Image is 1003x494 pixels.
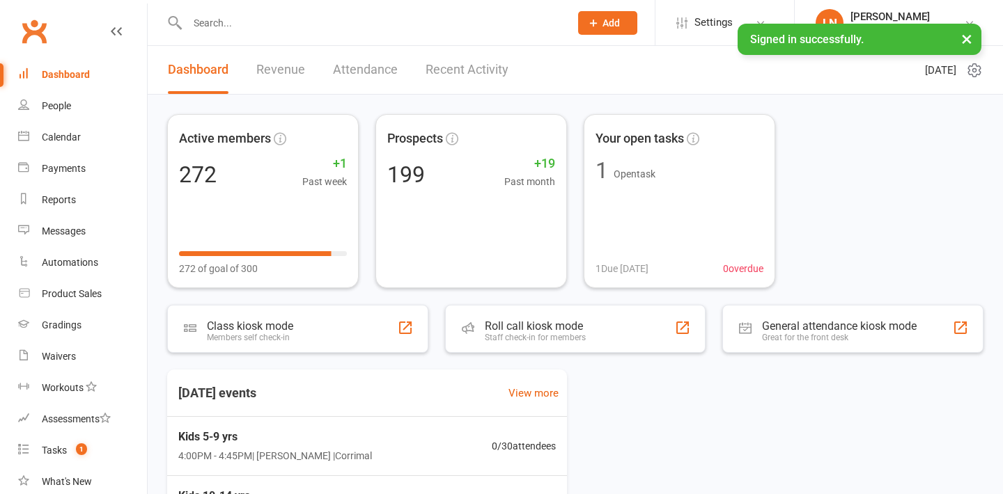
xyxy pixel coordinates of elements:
div: Assessments [42,413,111,424]
span: Past week [302,174,347,189]
a: View more [508,385,559,401]
span: 1 Due [DATE] [596,261,648,276]
span: 0 / 30 attendees [492,438,556,454]
div: 199 [387,164,425,186]
div: Workouts [42,382,84,393]
div: Members self check-in [207,333,293,342]
div: Staff check-in for members [485,333,586,342]
a: Waivers [18,341,147,372]
div: 1 [596,159,608,182]
span: 272 of goal of 300 [179,261,258,276]
span: Past month [504,174,555,189]
span: Kids 5-9 yrs [178,428,372,446]
div: Tasks [42,445,67,456]
div: Calendar [42,132,81,143]
a: Automations [18,247,147,278]
a: Workouts [18,372,147,404]
div: Automations [42,257,98,268]
span: Your open tasks [596,129,684,149]
a: Attendance [333,46,398,94]
div: Messages [42,225,86,237]
a: Dashboard [168,46,228,94]
a: People [18,90,147,122]
button: Add [578,11,637,35]
span: +1 [302,154,347,174]
a: Revenue [256,46,305,94]
div: Product Sales [42,288,102,299]
a: Recent Activity [426,46,508,94]
a: Clubworx [17,14,52,49]
div: Payments [42,163,86,174]
span: Signed in successfully. [750,33,864,46]
div: Great for the front desk [762,333,917,342]
div: [PERSON_NAME] [850,10,958,23]
a: Product Sales [18,278,147,310]
div: Reports [42,194,76,205]
div: Gradings [42,319,81,330]
a: Calendar [18,122,147,153]
span: Open task [614,168,655,180]
input: Search... [183,13,560,33]
div: Waivers [42,351,76,362]
a: Reports [18,184,147,216]
span: 0 overdue [723,261,763,276]
a: Assessments [18,404,147,435]
span: Add [602,17,620,29]
a: Dashboard [18,59,147,90]
span: Prospects [387,129,443,149]
a: Gradings [18,310,147,341]
div: LN [816,9,843,37]
span: [DATE] [925,62,956,79]
span: +19 [504,154,555,174]
a: Messages [18,216,147,247]
h3: [DATE] events [167,381,267,406]
div: Legacy [PERSON_NAME] [850,23,958,35]
div: What's New [42,476,92,487]
span: 1 [76,443,87,455]
div: People [42,100,71,111]
span: Settings [694,7,733,38]
span: Active members [179,129,271,149]
span: 4:00PM - 4:45PM | [PERSON_NAME] | Corrimal [178,448,372,463]
a: Tasks 1 [18,435,147,466]
div: Roll call kiosk mode [485,319,586,333]
div: General attendance kiosk mode [762,319,917,333]
a: Payments [18,153,147,184]
button: × [954,24,979,54]
div: Dashboard [42,69,90,80]
div: Class kiosk mode [207,319,293,333]
div: 272 [179,164,217,186]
